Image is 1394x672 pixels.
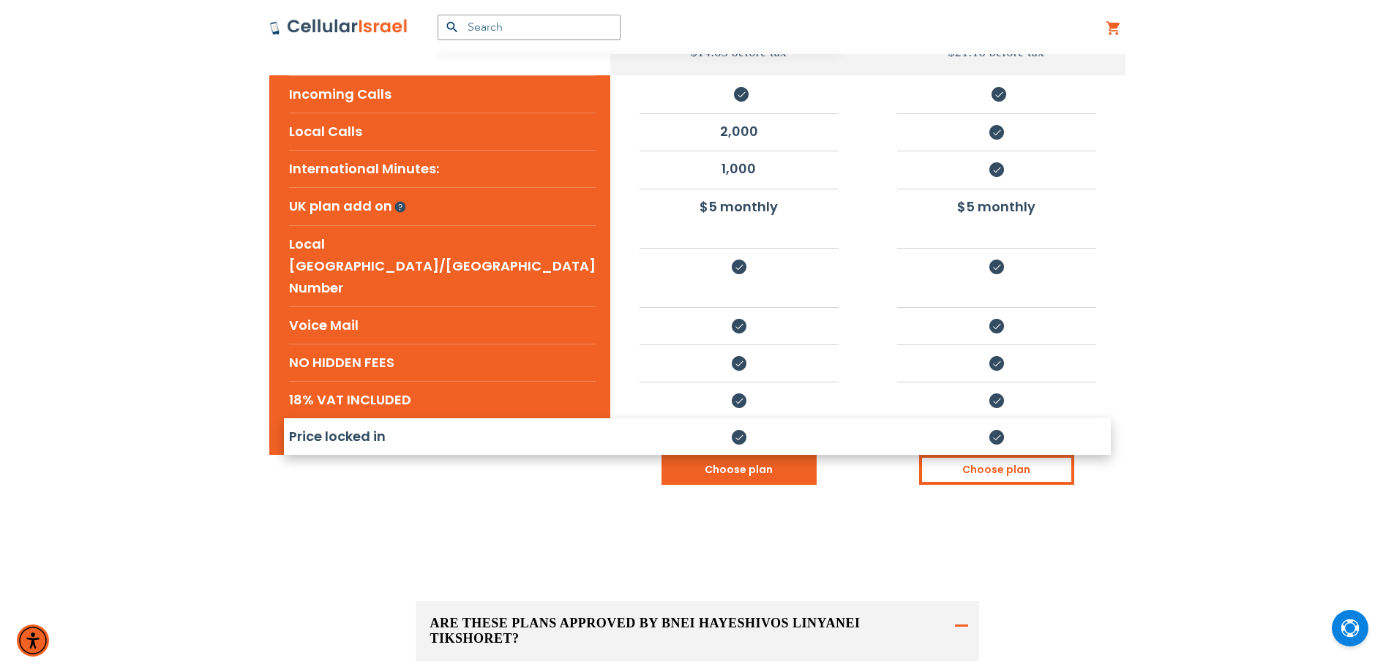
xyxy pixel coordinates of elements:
li: Local Calls [289,113,596,150]
div: Accessibility Menu [17,624,49,657]
span: $14.83 before tax [691,45,787,59]
li: Voice Mail [289,306,596,344]
li: Price locked in [289,418,596,455]
span: $21.18 before tax [948,45,1044,59]
img: Cellular Israel Logo [269,18,408,36]
li: NO HIDDEN FEES [289,344,596,381]
li: UK plan add on [289,187,596,225]
li: Incoming Calls [289,75,596,113]
a: Choose plan [919,455,1074,485]
li: 2,000 [640,113,839,148]
input: Search [438,15,621,40]
li: 18% VAT INCLUDED [289,381,596,418]
li: $5 monthly [640,189,839,224]
li: Local [GEOGRAPHIC_DATA]/[GEOGRAPHIC_DATA] Number [289,225,596,306]
li: 1,000 [640,151,839,186]
img: q-icon.svg [394,190,405,223]
li: International Minutes: [289,150,596,187]
button: ARE THESE PLANS APPROVED BY BNEI HAYESHIVOS LINYANEI TIKSHORET? [416,601,979,661]
li: $5 monthly [897,189,1096,224]
a: Choose plan [662,455,817,485]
